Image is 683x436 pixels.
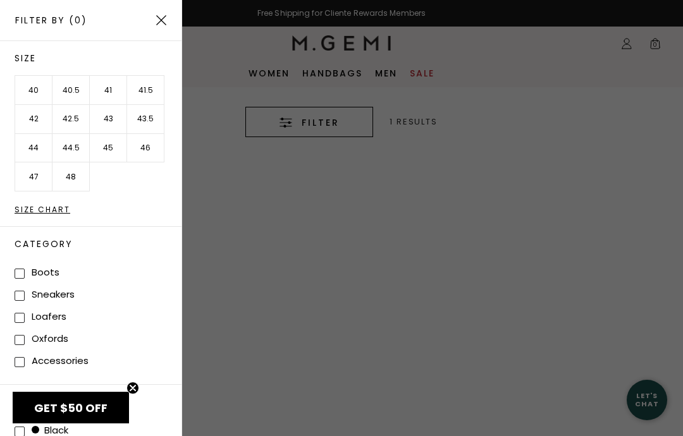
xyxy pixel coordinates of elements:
[32,354,89,367] label: Accessories
[156,15,166,25] img: Close
[34,400,108,416] span: GET $50 OFF
[15,76,52,105] li: 40
[52,162,90,191] li: 48
[32,265,59,279] label: Boots
[52,105,90,134] li: 42.5
[32,288,75,301] label: Sneakers
[15,206,182,214] div: Size Chart
[15,15,87,25] h2: Filter By (0)
[15,105,52,134] li: 42
[52,134,90,163] li: 44.5
[13,392,129,423] div: GET $50 OFFClose teaser
[15,239,182,248] h2: Category
[32,332,68,345] label: Oxfords
[127,134,164,163] li: 46
[127,105,164,134] li: 43.5
[126,382,139,394] button: Close teaser
[90,134,127,163] li: 45
[15,162,52,191] li: 47
[15,134,52,163] li: 44
[90,76,127,105] li: 41
[127,76,164,105] li: 41.5
[32,310,66,323] label: Loafers
[90,105,127,134] li: 43
[15,54,182,63] h2: Size
[52,76,90,105] li: 40.5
